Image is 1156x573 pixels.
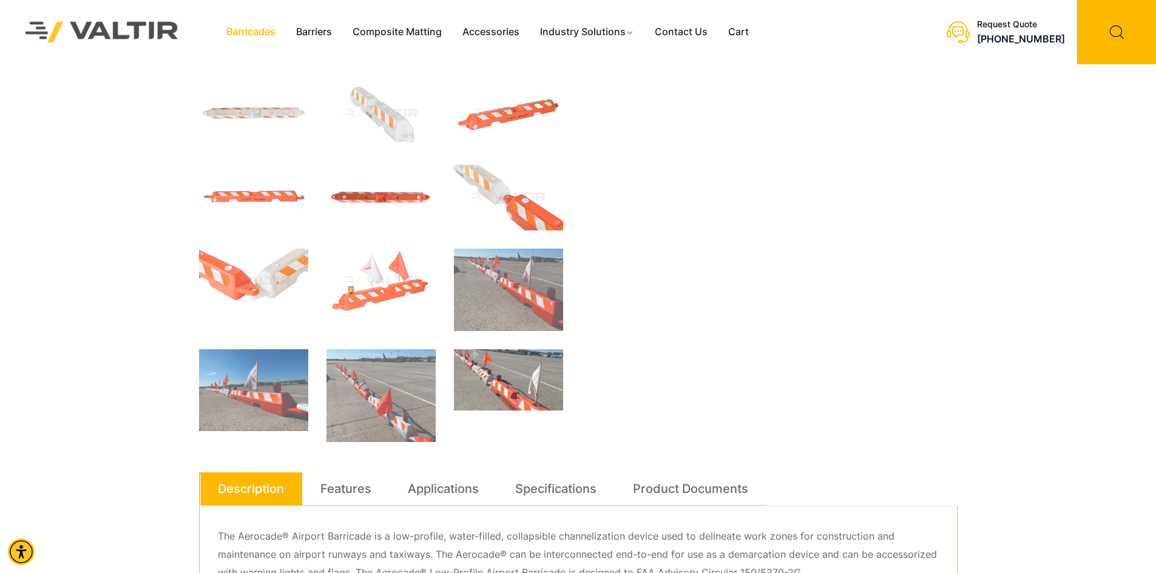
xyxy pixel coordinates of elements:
img: An orange traffic barrier with reflective white stripes, labeled "Aerocade," designed for safety ... [199,165,308,230]
a: Applications [408,472,479,505]
a: Industry Solutions [530,23,644,41]
img: A row of traffic barriers with orange and white stripes, red lights, and flags on an airport tarmac. [454,349,563,410]
img: Valtir Rentals [9,5,195,58]
a: Product Documents [633,472,748,505]
img: A row of red and white safety barriers with flags and lights on an airport tarmac under a clear b... [199,349,308,431]
img: A row of traffic barriers with red flags and lights on an airport runway, with planes and termina... [326,349,436,442]
a: Composite Matting [342,23,452,41]
img: Two traffic barriers, one orange and one white, connected at an angle, featuring reflective strip... [199,249,308,314]
div: Request Quote [977,19,1065,30]
div: Accessibility Menu [8,538,35,565]
a: Barricades [216,23,286,41]
a: Contact Us [644,23,718,41]
a: Barriers [286,23,342,41]
a: call (888) 496-3625 [977,33,1065,45]
img: An orange traffic barrier with reflective white stripes, designed for safety and visibility. [454,81,563,147]
img: An orange traffic barrier with a flashing light and two flags, one red and one white, for road sa... [326,249,436,314]
img: Two interlocking traffic barriers, one white with orange stripes and one orange with white stripe... [454,165,563,230]
a: Specifications [515,472,597,505]
img: A white traffic barrier with orange and white reflective stripes, designed for road safety and de... [326,81,436,147]
img: text, letter [199,81,308,147]
a: Features [320,472,371,505]
a: Cart [718,23,759,41]
a: Description [218,472,284,505]
img: A row of safety barriers with red and white stripes and flags, placed on an airport tarmac. [454,249,563,331]
a: Accessories [452,23,530,41]
img: An orange traffic barrier with white reflective stripes, designed for road safety and visibility. [326,165,436,230]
